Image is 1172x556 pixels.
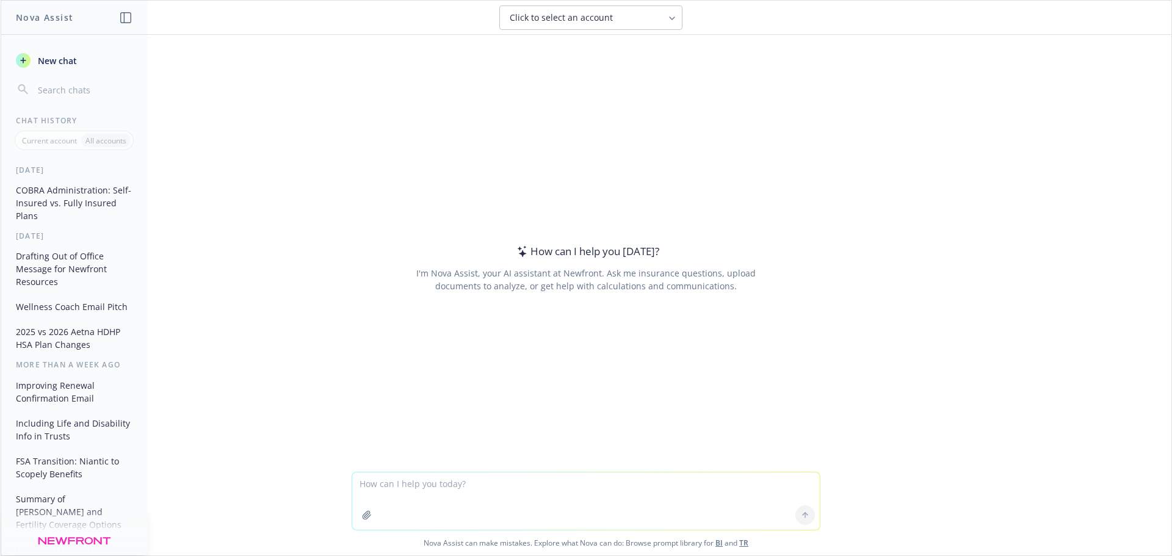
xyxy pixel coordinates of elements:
[85,135,126,146] p: All accounts
[11,49,137,71] button: New chat
[1,359,147,370] div: More than a week ago
[16,11,73,24] h1: Nova Assist
[35,54,77,67] span: New chat
[510,12,613,24] span: Click to select an account
[414,267,758,292] div: I'm Nova Assist, your AI assistant at Newfront. Ask me insurance questions, upload documents to a...
[11,180,137,226] button: COBRA Administration: Self-Insured vs. Fully Insured Plans
[11,246,137,292] button: Drafting Out of Office Message for Newfront Resources
[715,538,723,548] a: BI
[513,244,659,259] div: How can I help you [DATE]?
[1,165,147,175] div: [DATE]
[11,451,137,484] button: FSA Transition: Niantic to Scopely Benefits
[499,5,682,30] button: Click to select an account
[11,413,137,446] button: Including Life and Disability Info in Trusts
[5,530,1167,555] span: Nova Assist can make mistakes. Explore what Nova can do: Browse prompt library for and
[11,322,137,355] button: 2025 vs 2026 Aetna HDHP HSA Plan Changes
[1,115,147,126] div: Chat History
[11,489,137,535] button: Summary of [PERSON_NAME] and Fertility Coverage Options
[1,231,147,241] div: [DATE]
[11,375,137,408] button: Improving Renewal Confirmation Email
[35,81,132,98] input: Search chats
[22,135,77,146] p: Current account
[11,297,137,317] button: Wellness Coach Email Pitch
[739,538,748,548] a: TR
